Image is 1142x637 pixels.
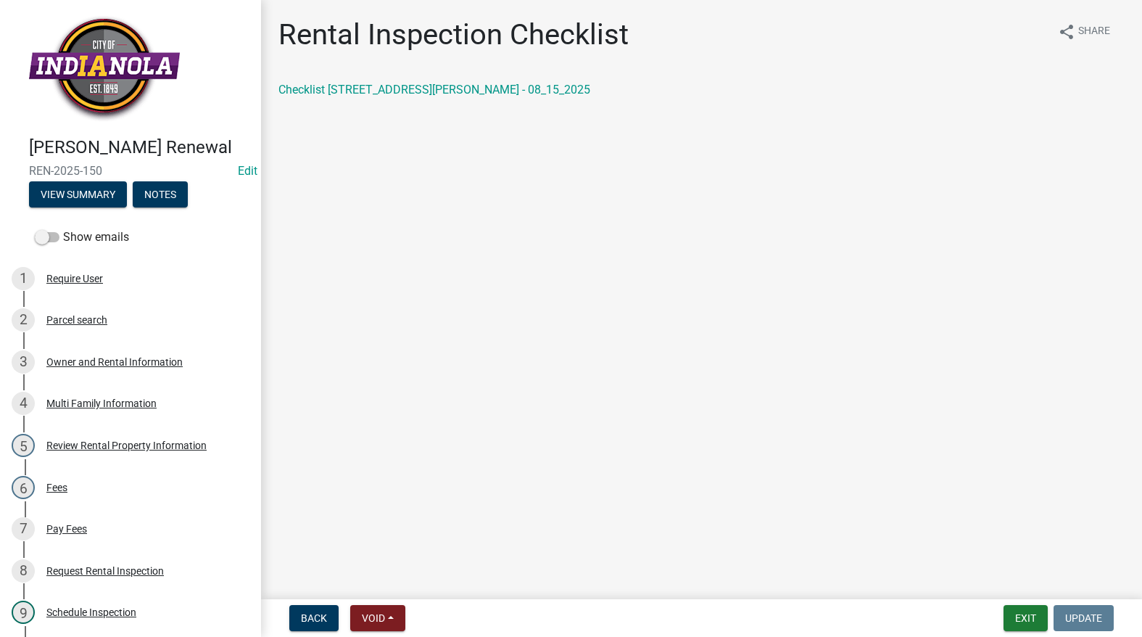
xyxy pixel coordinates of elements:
div: Parcel search [46,315,107,325]
wm-modal-confirm: Notes [133,189,188,201]
button: View Summary [29,181,127,207]
span: Update [1065,612,1102,624]
h1: Rental Inspection Checklist [278,17,629,52]
button: Update [1054,605,1114,631]
div: 1 [12,267,35,290]
span: Share [1078,23,1110,41]
div: Review Rental Property Information [46,440,207,451]
div: 5 [12,434,35,457]
wm-modal-confirm: Edit Application Number [238,164,257,178]
button: Notes [133,181,188,207]
div: 8 [12,559,35,583]
div: Schedule Inspection [46,607,136,617]
span: Back [301,612,327,624]
div: Require User [46,274,103,284]
span: Void [362,612,385,624]
h4: [PERSON_NAME] Renewal [29,137,249,158]
button: shareShare [1046,17,1122,46]
button: Back [289,605,339,631]
div: Owner and Rental Information [46,357,183,367]
button: Void [350,605,405,631]
img: City of Indianola, Iowa [29,15,180,122]
div: 2 [12,308,35,332]
div: Fees [46,482,67,493]
span: REN-2025-150 [29,164,232,178]
i: share [1058,23,1075,41]
wm-modal-confirm: Summary [29,189,127,201]
div: Multi Family Information [46,398,157,408]
div: Request Rental Inspection [46,566,164,576]
a: Checklist [STREET_ADDRESS][PERSON_NAME] - 08_15_2025 [278,83,590,96]
div: 7 [12,517,35,541]
div: 3 [12,350,35,374]
div: 4 [12,392,35,415]
button: Exit [1004,605,1048,631]
div: 9 [12,601,35,624]
label: Show emails [35,229,129,246]
div: 6 [12,476,35,499]
div: Pay Fees [46,524,87,534]
a: Edit [238,164,257,178]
